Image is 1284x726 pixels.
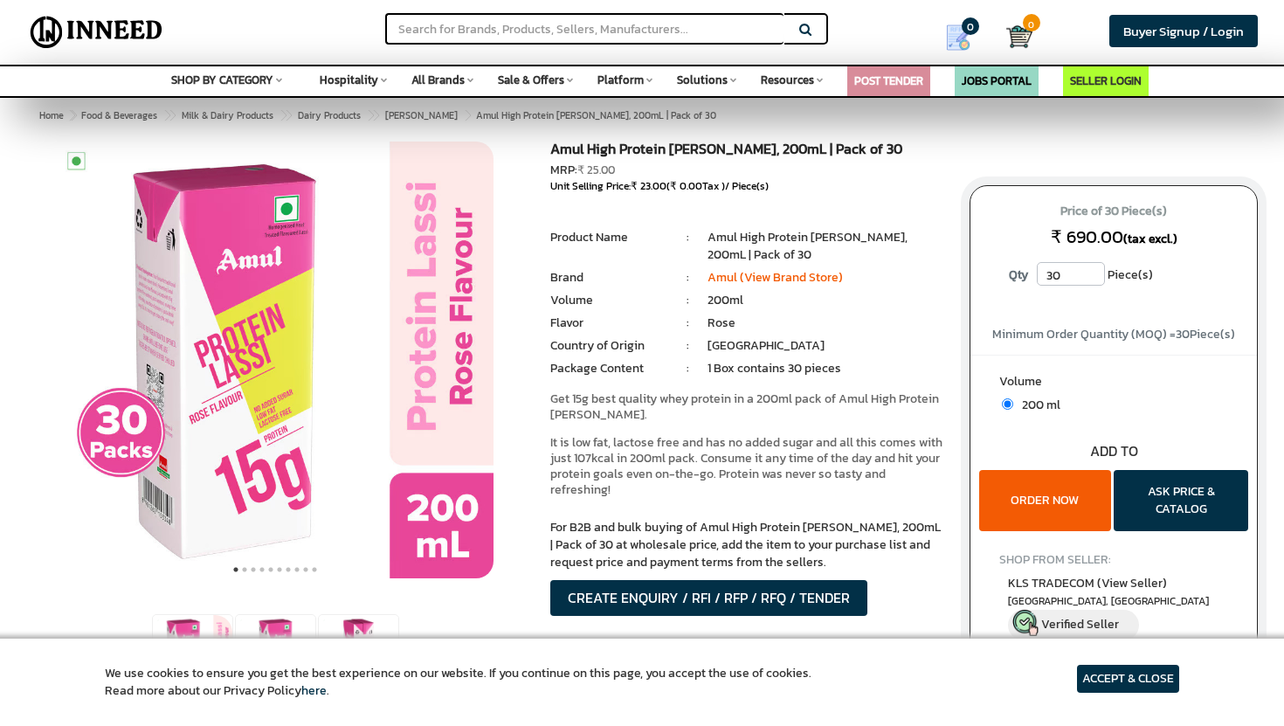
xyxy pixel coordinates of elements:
li: Rose [708,315,943,332]
li: Volume [550,292,668,309]
span: Verified Seller [1041,615,1119,633]
span: Solutions [677,72,728,88]
a: Home [36,105,67,126]
span: ₹ 690.00 [1051,224,1123,250]
label: Qty [1000,262,1037,288]
span: 30 [1176,325,1190,343]
h4: SHOP FROM SELLER: [999,553,1228,566]
div: Unit Selling Price: ( Tax ) [550,179,943,194]
span: Resources [761,72,814,88]
span: Piece(s) [1108,262,1153,288]
span: East Delhi [1008,594,1219,609]
a: Amul (View Brand Store) [708,268,843,287]
li: : [668,337,708,355]
a: SELLER LOGIN [1070,73,1142,89]
li: Amul High Protein [PERSON_NAME], 200mL | Pack of 30 [708,229,943,264]
span: 0 [962,17,979,35]
li: : [668,360,708,377]
img: Inneed.Market [24,10,169,54]
button: 10 [310,561,319,578]
img: inneed-verified-seller-icon.png [1012,610,1039,636]
a: my Quotes 0 [922,17,1006,58]
span: Dairy Products [298,108,361,122]
li: 200ml [708,292,943,309]
span: Platform [597,72,644,88]
span: KLS TRADECOM [1008,574,1167,592]
a: KLS TRADECOM (View Seller) [GEOGRAPHIC_DATA], [GEOGRAPHIC_DATA] Verified Seller [1008,574,1219,640]
a: Food & Beverages [78,105,161,126]
div: ADD TO [970,441,1257,461]
input: Search for Brands, Products, Sellers, Manufacturers... [385,13,784,45]
li: : [668,292,708,309]
a: JOBS PORTAL [962,73,1032,89]
li: Flavor [550,315,668,332]
span: 200 ml [1013,396,1060,414]
div: MRP: [550,162,943,179]
a: Cart 0 [1006,17,1019,56]
h1: Amul High Protein [PERSON_NAME], 200mL | Pack of 30 [550,142,943,162]
span: Sale & Offers [498,72,564,88]
span: > [367,105,376,126]
li: : [668,229,708,246]
button: ORDER NOW [979,470,1111,531]
button: 6 [275,561,284,578]
a: Milk & Dairy Products [178,105,277,126]
p: Get 15g best quality whey protein in a 200ml pack of Amul High Protein [PERSON_NAME]. [550,391,943,423]
span: ₹ 0.00 [670,178,702,194]
button: 1 [231,561,240,578]
a: Buyer Signup / Login [1109,15,1258,47]
p: For B2B and bulk buying of Amul High Protein [PERSON_NAME], 200mL | Pack of 30 at wholesale price... [550,519,943,571]
span: Milk & Dairy Products [182,108,273,122]
img: Amul High Protein Rose Lassi, 200mL [319,615,398,695]
button: 2 [240,561,249,578]
span: All Brands [411,72,465,88]
li: Brand [550,269,668,287]
a: [PERSON_NAME] [382,105,461,126]
img: Show My Quotes [945,24,971,51]
img: Amul High Protein Rose Lassi, 200mL [153,615,232,695]
span: Buyer Signup / Login [1123,21,1244,41]
a: Dairy Products [294,105,364,126]
li: : [668,315,708,332]
li: 1 Box contains 30 pieces [708,360,943,377]
span: [PERSON_NAME] [385,108,458,122]
span: Amul High Protein [PERSON_NAME], 200mL | Pack of 30 [78,108,716,122]
span: Price of 30 Piece(s) [987,197,1240,225]
span: > [464,105,473,126]
button: 7 [284,561,293,578]
img: Amul High Protein Rose Lassi, 200mL [57,142,494,578]
li: Package Content [550,360,668,377]
span: / Piece(s) [725,178,769,194]
span: Minimum Order Quantity (MOQ) = Piece(s) [992,325,1235,343]
li: Country of Origin [550,337,668,355]
li: [GEOGRAPHIC_DATA] [708,337,943,355]
label: Volume [999,373,1228,395]
span: > [280,105,288,126]
span: (tax excl.) [1123,230,1177,248]
span: > [163,105,172,126]
button: 9 [301,561,310,578]
button: 5 [266,561,275,578]
article: We use cookies to ensure you get the best experience on our website. If you continue on this page... [105,665,811,700]
li: : [668,269,708,287]
span: ₹ 25.00 [577,162,615,178]
a: POST TENDER [854,73,923,89]
button: ASK PRICE & CATALOG [1114,470,1248,531]
span: > [70,108,75,122]
article: ACCEPT & CLOSE [1077,665,1179,693]
li: Product Name [550,229,668,246]
button: 8 [293,561,301,578]
button: 3 [249,561,258,578]
img: Amul High Protein Rose Lassi, 200mL [236,615,315,695]
span: Hospitality [320,72,378,88]
span: 0 [1023,14,1040,31]
span: SHOP BY CATEGORY [171,72,273,88]
span: ₹ 23.00 [631,178,666,194]
img: Cart [1006,24,1032,50]
a: here [301,681,327,700]
button: 4 [258,561,266,578]
button: CREATE ENQUIRY / RFI / RFP / RFQ / TENDER [550,580,867,616]
p: It is low fat, lactose free and has no added sugar and all this comes with just 107kcal in 200ml ... [550,435,943,498]
span: Food & Beverages [81,108,157,122]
